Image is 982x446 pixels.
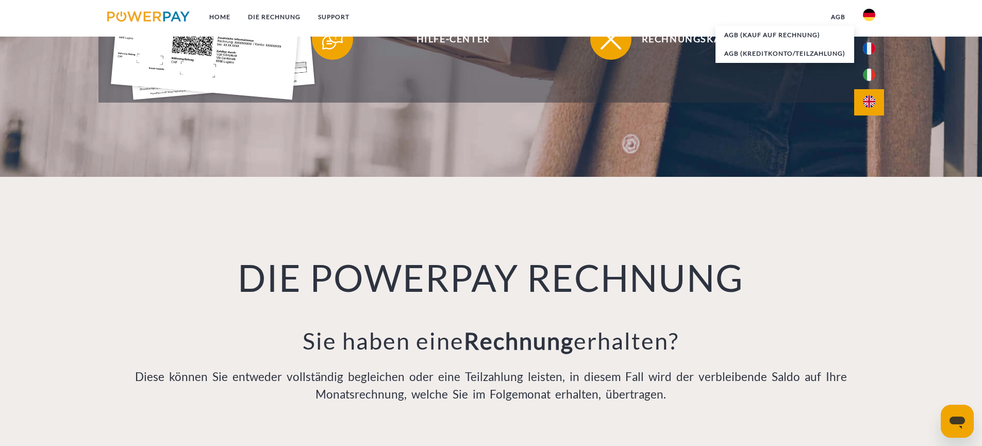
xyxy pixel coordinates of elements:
[715,26,854,44] a: AGB (Kauf auf Rechnung)
[312,19,580,60] button: Hilfe-Center
[863,95,875,108] img: en
[863,69,875,81] img: it
[130,254,853,301] h1: DIE POWERPAY RECHNUNG
[598,26,624,52] img: qb_close.svg
[107,11,190,22] img: logo-powerpay.svg
[941,405,974,438] iframe: Schaltfläche zum Öffnen des Messaging-Fensters; Konversation läuft
[130,368,853,403] p: Diese können Sie entweder vollständig begleichen oder eine Teilzahlung leisten, in diesem Fall wi...
[822,8,854,26] a: agb
[863,9,875,21] img: de
[327,19,579,60] span: Hilfe-Center
[320,26,345,52] img: qb_help.svg
[130,326,853,355] h3: Sie haben eine erhalten?
[590,19,858,60] button: Rechnungskauf nicht möglich
[309,8,358,26] a: SUPPORT
[201,8,239,26] a: Home
[715,44,854,63] a: AGB (Kreditkonto/Teilzahlung)
[863,42,875,55] img: fr
[239,8,309,26] a: DIE RECHNUNG
[464,327,574,355] b: Rechnung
